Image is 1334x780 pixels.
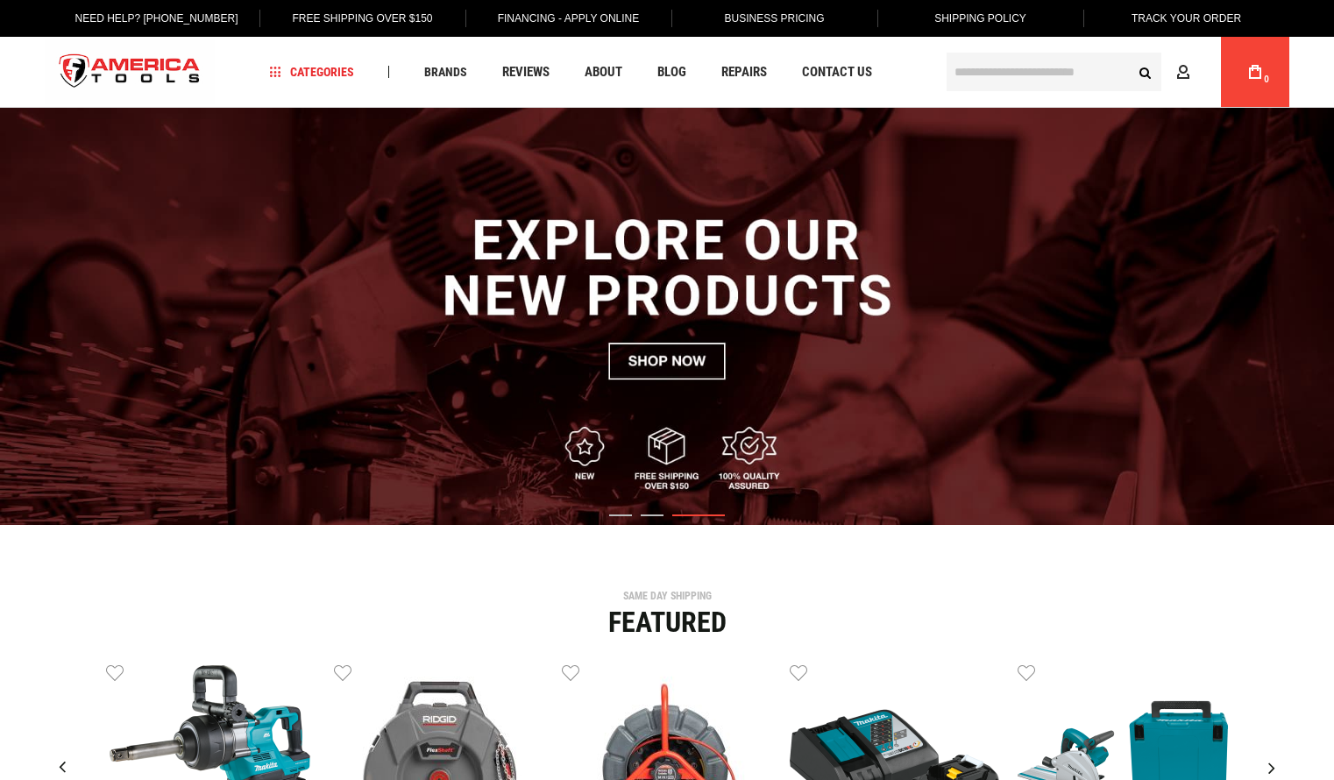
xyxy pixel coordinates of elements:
[713,60,775,84] a: Repairs
[802,66,872,79] span: Contact Us
[45,39,215,105] img: America Tools
[1264,74,1269,84] span: 0
[262,60,362,84] a: Categories
[657,66,686,79] span: Blog
[934,12,1026,25] span: Shipping Policy
[794,60,880,84] a: Contact Us
[577,60,630,84] a: About
[1128,55,1161,89] button: Search
[502,66,550,79] span: Reviews
[416,60,475,84] a: Brands
[649,60,694,84] a: Blog
[40,608,1294,636] div: Featured
[494,60,557,84] a: Reviews
[40,591,1294,601] div: SAME DAY SHIPPING
[270,66,354,78] span: Categories
[424,66,467,78] span: Brands
[585,66,622,79] span: About
[1238,37,1272,107] a: 0
[45,39,215,105] a: store logo
[721,66,767,79] span: Repairs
